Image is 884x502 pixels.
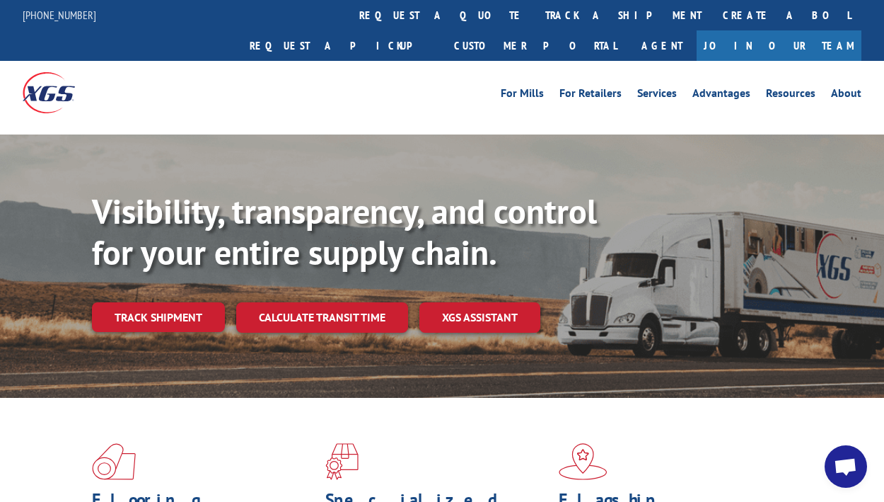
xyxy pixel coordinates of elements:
[697,30,861,61] a: Join Our Team
[92,443,136,480] img: xgs-icon-total-supply-chain-intelligence-red
[443,30,627,61] a: Customer Portal
[419,302,540,333] a: XGS ASSISTANT
[825,445,867,488] a: Open chat
[23,8,96,22] a: [PHONE_NUMBER]
[559,443,607,480] img: xgs-icon-flagship-distribution-model-red
[236,302,408,333] a: Calculate transit time
[831,88,861,103] a: About
[627,30,697,61] a: Agent
[637,88,677,103] a: Services
[239,30,443,61] a: Request a pickup
[766,88,815,103] a: Resources
[559,88,622,103] a: For Retailers
[501,88,544,103] a: For Mills
[92,189,597,274] b: Visibility, transparency, and control for your entire supply chain.
[325,443,359,480] img: xgs-icon-focused-on-flooring-red
[92,302,225,332] a: Track shipment
[692,88,750,103] a: Advantages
